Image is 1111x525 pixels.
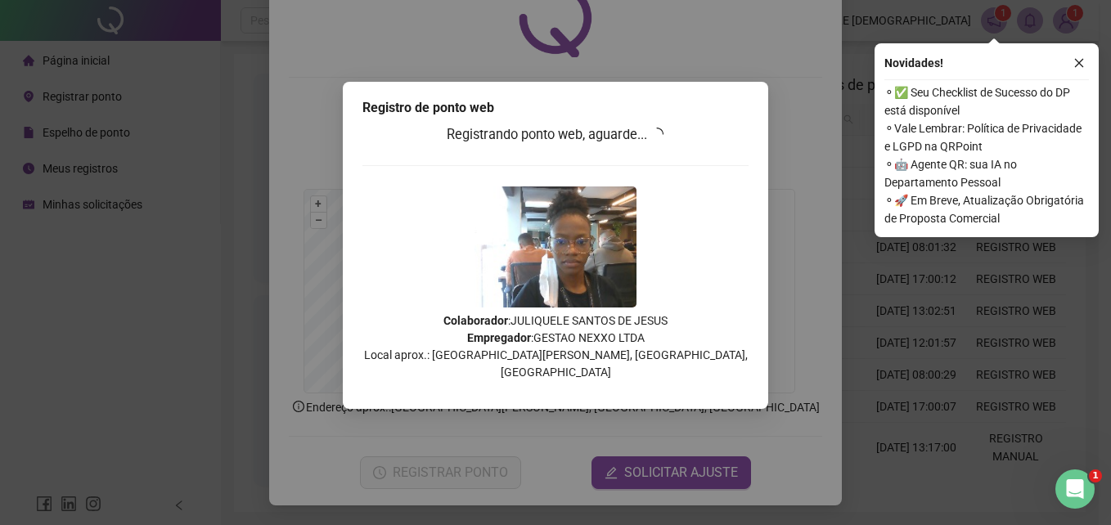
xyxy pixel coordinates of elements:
[884,83,1089,119] span: ⚬ ✅ Seu Checklist de Sucesso do DP está disponível
[884,54,943,72] span: Novidades !
[884,119,1089,155] span: ⚬ Vale Lembrar: Política de Privacidade e LGPD na QRPoint
[362,124,749,146] h3: Registrando ponto web, aguarde...
[650,127,665,141] span: loading
[1073,57,1085,69] span: close
[1055,469,1095,509] iframe: Intercom live chat
[467,331,531,344] strong: Empregador
[475,186,636,307] img: 9k=
[884,155,1089,191] span: ⚬ 🤖 Agente QR: sua IA no Departamento Pessoal
[443,314,508,327] strong: Colaborador
[362,98,749,118] div: Registro de ponto web
[1089,469,1102,482] span: 1
[362,312,749,381] p: : JULIQUELE SANTOS DE JESUS : GESTAO NEXXO LTDA Local aprox.: [GEOGRAPHIC_DATA][PERSON_NAME], [GE...
[884,191,1089,227] span: ⚬ 🚀 Em Breve, Atualização Obrigatória de Proposta Comercial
